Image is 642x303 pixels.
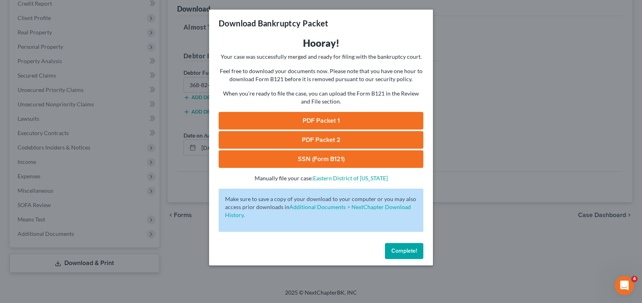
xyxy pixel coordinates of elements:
span: 4 [631,276,638,282]
h3: Hooray! [219,37,423,50]
p: Your case was successfully merged and ready for filing with the bankruptcy court. [219,53,423,61]
p: Manually file your case: [219,174,423,182]
a: Eastern District of [US_STATE] [313,175,388,181]
h3: Download Bankruptcy Packet [219,18,328,29]
iframe: Intercom live chat [615,276,634,295]
span: Complete! [391,247,417,254]
a: PDF Packet 1 [219,112,423,130]
a: Additional Documents > NextChapter Download History. [225,203,411,218]
p: Make sure to save a copy of your download to your computer or you may also access prior downloads in [225,195,417,219]
button: Complete! [385,243,423,259]
p: When you're ready to file the case, you can upload the Form B121 in the Review and File section. [219,90,423,106]
p: Feel free to download your documents now. Please note that you have one hour to download Form B12... [219,67,423,83]
a: PDF Packet 2 [219,131,423,149]
a: SSN (Form B121) [219,150,423,168]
